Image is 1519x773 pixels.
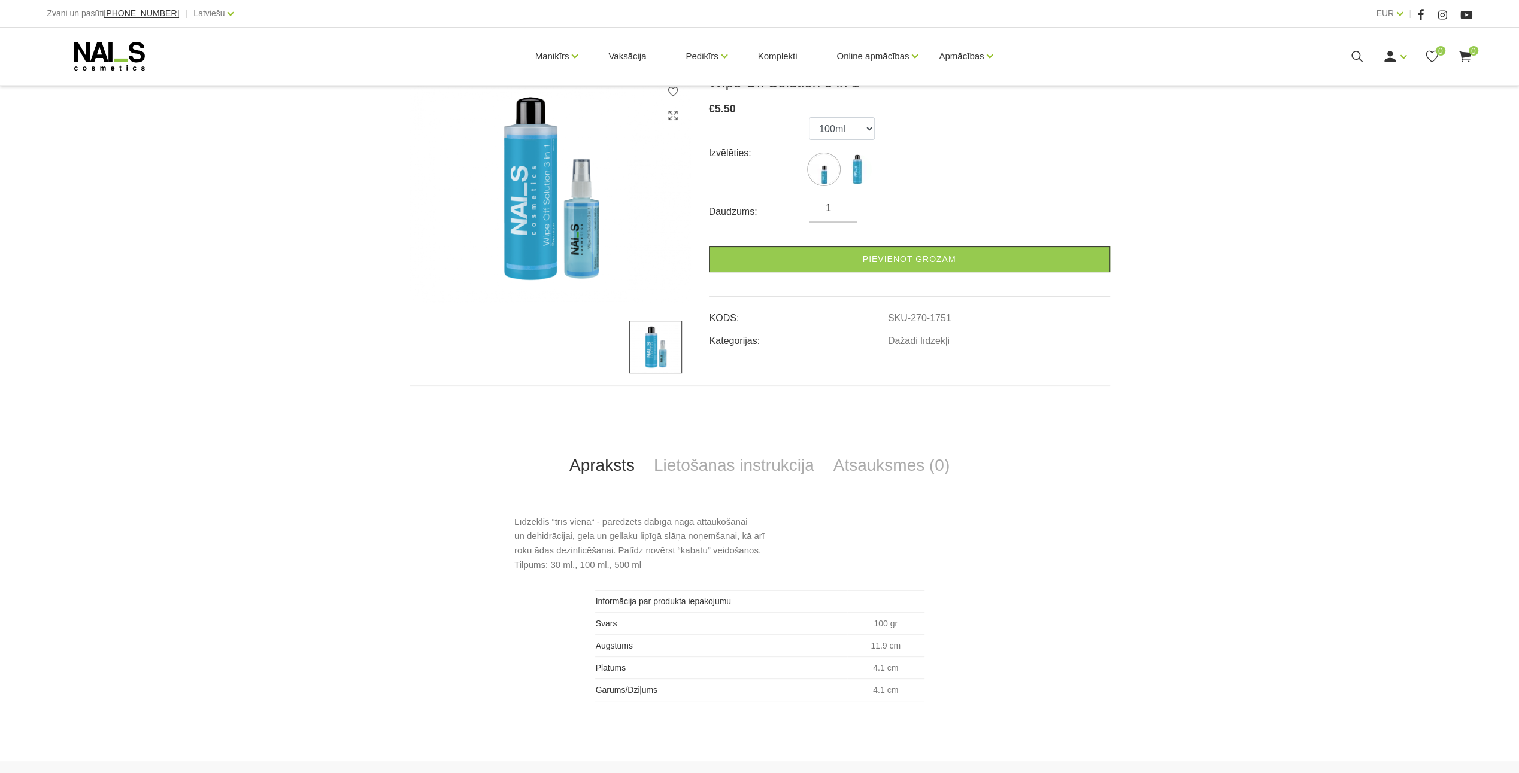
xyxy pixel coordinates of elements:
span: [PHONE_NUMBER] [104,8,179,18]
a: Atsauksmes (0) [824,446,960,485]
div: Zvani un pasūti [47,6,179,21]
p: 4.1 cm [853,663,918,672]
a: Pedikīrs [686,32,718,80]
p: 4.1 cm [853,685,918,695]
td: KODS: [709,303,887,325]
a: Komplekti [748,28,807,85]
td: Kategorijas: [709,325,887,348]
a: 0 [1457,49,1472,64]
p: Līdzeklis “trīs vienā“ - paredzēts dabīgā naga attaukošanai un dehidrācijai, gela un gellaku lipī... [514,515,1005,572]
a: Dažādi līdzekļi [888,336,950,346]
a: Pievienot grozam [709,246,1110,272]
p: 11.9 cm [853,641,918,650]
span: 5.50 [715,103,736,115]
th: Svars [595,612,847,634]
a: Apraksts [560,446,644,485]
a: EUR [1376,6,1394,20]
a: Vaksācija [599,28,656,85]
p: 100 gr [853,619,918,628]
th: Platums [595,656,847,678]
span: 0 [1469,46,1478,56]
th: Informācija par produkta iepakojumu [595,590,847,612]
img: ... [842,154,872,184]
a: SKU-270-1751 [888,313,951,324]
span: € [709,103,715,115]
span: | [185,6,187,21]
a: Manikīrs [535,32,569,80]
span: 0 [1436,46,1445,56]
a: [PHONE_NUMBER] [104,9,179,18]
span: | [1409,6,1411,21]
a: Online apmācības [836,32,909,80]
img: ... [809,154,839,184]
div: Daudzums: [709,202,809,221]
a: Lietošanas instrukcija [644,446,824,485]
img: ... [410,74,691,303]
a: 0 [1424,49,1439,64]
img: ... [629,321,682,373]
a: Latviešu [193,6,225,20]
th: Garums/Dziļums [595,678,847,701]
div: Izvēlēties: [709,144,809,163]
a: Apmācības [939,32,984,80]
th: Augstums [595,634,847,656]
